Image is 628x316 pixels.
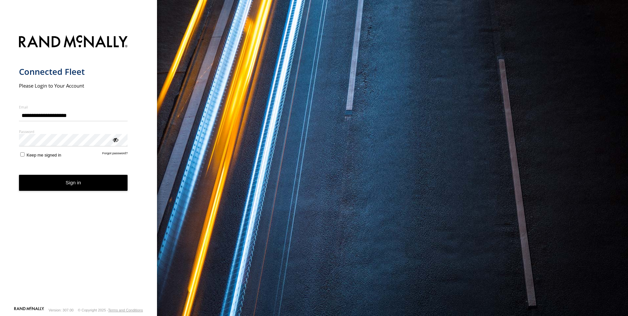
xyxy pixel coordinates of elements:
form: main [19,31,138,306]
div: © Copyright 2025 - [78,308,143,312]
span: Keep me signed in [26,153,61,158]
a: Forgot password? [102,151,128,158]
div: ViewPassword [112,136,118,143]
div: Version: 307.00 [49,308,74,312]
button: Sign in [19,175,128,191]
label: Email [19,105,128,109]
h1: Connected Fleet [19,66,128,77]
img: Rand McNally [19,34,128,51]
input: Keep me signed in [20,152,25,157]
h2: Please Login to Your Account [19,82,128,89]
a: Visit our Website [14,307,44,313]
a: Terms and Conditions [108,308,143,312]
label: Password [19,129,128,134]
